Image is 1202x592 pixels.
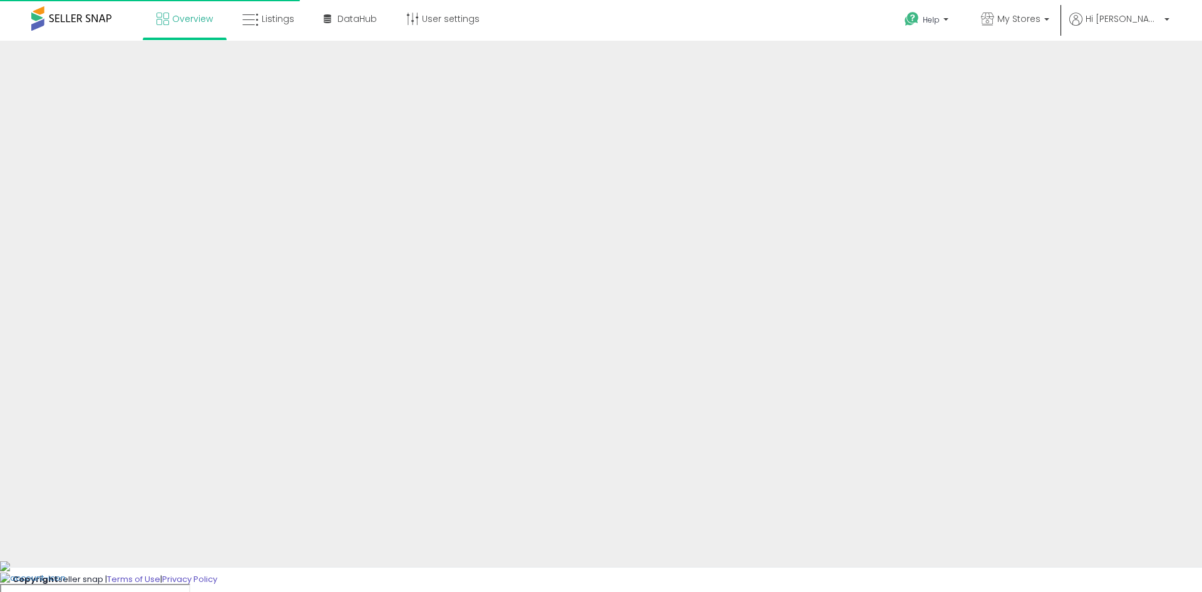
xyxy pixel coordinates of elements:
[1069,13,1169,41] a: Hi [PERSON_NAME]
[1086,13,1161,25] span: Hi [PERSON_NAME]
[904,11,920,27] i: Get Help
[895,2,961,41] a: Help
[337,13,377,25] span: DataHub
[923,14,940,25] span: Help
[172,13,213,25] span: Overview
[262,13,294,25] span: Listings
[997,13,1040,25] span: My Stores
